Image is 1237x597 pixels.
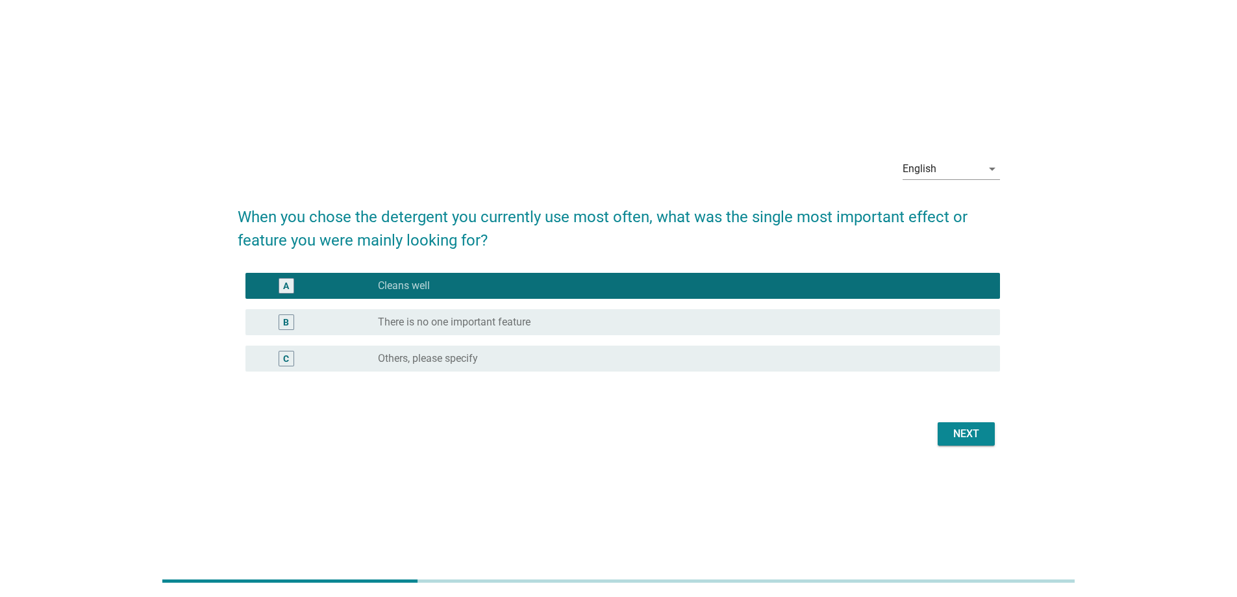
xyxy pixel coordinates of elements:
h2: When you chose the detergent you currently use most often, what was the single most important eff... [238,192,1000,252]
div: English [903,163,936,175]
i: arrow_drop_down [984,161,1000,177]
div: A [283,279,289,292]
label: There is no one important feature [378,316,531,329]
label: Others, please specify [378,352,478,365]
label: Cleans well [378,279,430,292]
div: Next [948,426,984,442]
button: Next [938,422,995,446]
div: C [283,351,289,365]
div: B [283,315,289,329]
